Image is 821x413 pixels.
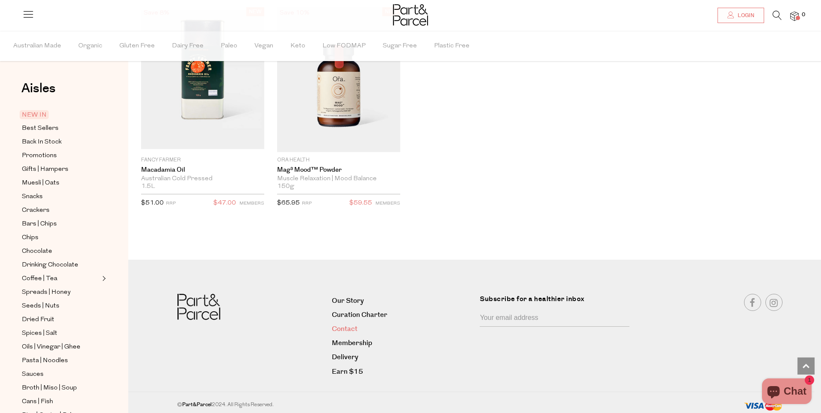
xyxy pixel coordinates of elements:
[332,295,473,307] a: Our Story
[177,294,220,320] img: Part&Parcel
[22,137,62,147] span: Back In Stock
[22,205,100,216] a: Crackers
[22,287,71,298] span: Spreads | Honey
[221,31,237,61] span: Paleo
[22,314,100,325] a: Dried Fruit
[78,31,102,61] span: Organic
[277,7,400,152] img: Mag³ Mood™ Powder
[213,198,236,209] span: $47.00
[322,31,366,61] span: Low FODMAP
[22,273,100,284] a: Coffee | Tea
[22,233,38,243] span: Chips
[22,191,100,202] a: Snacks
[22,137,100,147] a: Back In Stock
[332,323,473,335] a: Contact
[22,328,57,339] span: Spices | Salt
[332,351,473,363] a: Delivery
[302,201,312,206] small: RRP
[254,31,273,61] span: Vegan
[22,301,100,311] a: Seeds | Nuts
[21,79,56,98] span: Aisles
[277,166,400,174] a: Mag³ Mood™ Powder
[22,123,59,134] span: Best Sellers
[480,294,634,310] label: Subscribe for a healthier inbox
[277,156,400,164] p: Ora Health
[277,175,400,183] div: Muscle Relaxation | Mood Balance
[22,219,100,229] a: Bars | Chips
[759,378,814,406] inbox-online-store-chat: Shopify online store chat
[141,183,155,190] span: 1.5L
[22,315,54,325] span: Dried Fruit
[22,274,57,284] span: Coffee | Tea
[790,12,799,21] a: 0
[22,383,77,393] span: Broth | Miso | Soup
[141,10,264,149] img: Macadamia Oil
[119,31,155,61] span: Gluten Free
[13,31,61,61] span: Australian Made
[332,337,473,349] a: Membership
[22,178,100,188] a: Muesli | Oats
[718,8,764,23] a: Login
[22,260,78,270] span: Drinking Chocolate
[22,192,43,202] span: Snacks
[375,201,400,206] small: MEMBERS
[22,219,57,229] span: Bars | Chips
[22,110,100,120] a: NEW IN
[22,246,52,257] span: Chocolate
[22,301,59,311] span: Seeds | Nuts
[182,401,212,408] b: Part&Parcel
[22,355,100,366] a: Pasta | Noodles
[22,369,100,380] a: Sauces
[22,396,100,407] a: Cans | Fish
[22,164,100,175] a: Gifts | Hampers
[22,328,100,339] a: Spices | Salt
[141,166,264,174] a: Macadamia Oil
[22,287,100,298] a: Spreads | Honey
[383,31,417,61] span: Sugar Free
[22,178,59,188] span: Muesli | Oats
[20,110,49,119] span: NEW IN
[141,156,264,164] p: Fancy Farmer
[22,123,100,134] a: Best Sellers
[239,201,264,206] small: MEMBERS
[172,31,204,61] span: Dairy Free
[22,151,57,161] span: Promotions
[141,175,264,183] div: Australian Cold Pressed
[434,31,470,61] span: Plastic Free
[100,273,106,284] button: Expand/Collapse Coffee | Tea
[22,356,68,366] span: Pasta | Noodles
[22,342,100,352] a: Oils | Vinegar | Ghee
[332,309,473,321] a: Curation Charter
[277,183,294,190] span: 150g
[349,198,372,209] span: $59.55
[744,401,783,412] img: payment-methods.png
[22,260,100,270] a: Drinking Chocolate
[22,150,100,161] a: Promotions
[277,200,300,206] span: $65.95
[22,397,53,407] span: Cans | Fish
[393,4,428,26] img: Part&Parcel
[177,401,647,409] div: © 2024. All Rights Reserved.
[332,366,473,378] a: Earn $15
[735,12,754,19] span: Login
[22,164,68,175] span: Gifts | Hampers
[22,369,44,380] span: Sauces
[22,205,50,216] span: Crackers
[22,232,100,243] a: Chips
[166,201,176,206] small: RRP
[22,246,100,257] a: Chocolate
[141,200,164,206] span: $51.00
[22,383,100,393] a: Broth | Miso | Soup
[800,11,807,19] span: 0
[290,31,305,61] span: Keto
[22,342,80,352] span: Oils | Vinegar | Ghee
[480,310,629,327] input: Your email address
[21,82,56,103] a: Aisles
